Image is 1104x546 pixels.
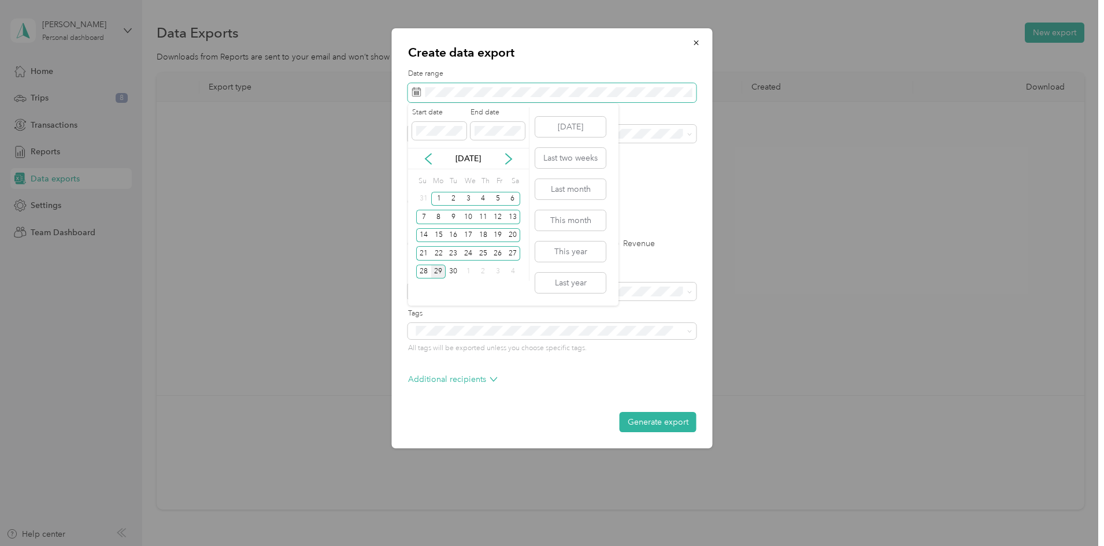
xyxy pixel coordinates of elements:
button: This month [535,210,606,231]
div: 21 [416,246,431,261]
p: [DATE] [444,153,492,165]
div: 22 [431,246,446,261]
div: 19 [491,228,506,243]
div: 17 [461,228,476,243]
div: Fr [494,173,505,190]
div: 14 [416,228,431,243]
div: 28 [416,265,431,279]
div: 2 [446,192,461,206]
div: 10 [461,210,476,224]
div: 25 [476,246,491,261]
div: 20 [505,228,520,243]
label: Date range [408,69,697,79]
div: 7 [416,210,431,224]
div: 2 [476,265,491,279]
div: 24 [461,246,476,261]
div: Tu [447,173,458,190]
label: End date [471,107,525,118]
p: Additional recipients [408,373,498,385]
div: 30 [446,265,461,279]
p: Create data export [408,44,697,61]
div: 18 [476,228,491,243]
label: Tags [408,309,697,319]
div: Sa [509,173,520,190]
div: 15 [431,228,446,243]
div: 6 [505,192,520,206]
div: 4 [505,265,520,279]
div: 4 [476,192,491,206]
div: 11 [476,210,491,224]
button: This year [535,242,606,262]
div: 29 [431,265,446,279]
button: Generate export [620,412,697,432]
button: Last month [535,179,606,199]
div: 8 [431,210,446,224]
div: 31 [416,192,431,206]
div: 1 [461,265,476,279]
button: Last two weeks [535,148,606,168]
div: 3 [461,192,476,206]
div: 9 [446,210,461,224]
div: 16 [446,228,461,243]
div: Su [416,173,427,190]
button: Last year [535,273,606,293]
div: 23 [446,246,461,261]
div: 5 [491,192,506,206]
div: We [462,173,476,190]
div: Th [480,173,491,190]
div: 27 [505,246,520,261]
iframe: Everlance-gr Chat Button Frame [1039,481,1104,546]
label: Start date [412,107,466,118]
div: 3 [491,265,506,279]
div: 1 [431,192,446,206]
button: [DATE] [535,117,606,137]
label: Revenue [611,240,655,248]
div: 13 [505,210,520,224]
div: Mo [431,173,444,190]
div: 26 [491,246,506,261]
div: 12 [491,210,506,224]
p: All tags will be exported unless you choose specific tags. [408,343,697,354]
